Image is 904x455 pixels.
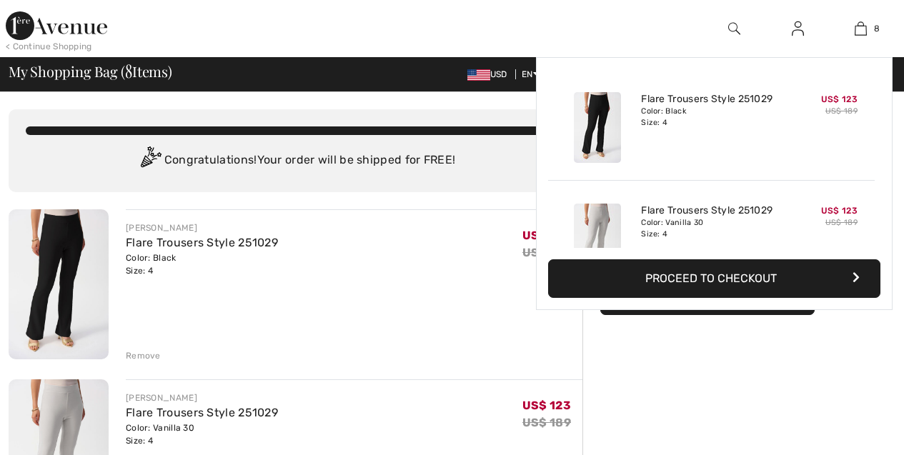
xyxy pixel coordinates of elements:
[126,236,278,249] a: Flare Trousers Style 251029
[641,217,782,240] div: Color: Vanilla 30 Size: 4
[522,416,571,429] s: US$ 189
[6,11,107,40] img: 1ère Avenue
[522,399,571,412] span: US$ 123
[125,61,132,79] span: 8
[126,421,278,447] div: Color: Vanilla 30 Size: 4
[825,106,858,116] s: US$ 189
[780,20,815,38] a: Sign In
[574,204,621,274] img: Flare Trousers Style 251029
[792,20,804,37] img: My Info
[574,92,621,163] img: Flare Trousers Style 251029
[728,20,740,37] img: search the website
[26,146,565,175] div: Congratulations! Your order will be shipped for FREE!
[136,146,164,175] img: Congratulation2.svg
[522,246,571,259] s: US$ 189
[126,221,278,234] div: [PERSON_NAME]
[821,206,858,216] span: US$ 123
[522,69,540,79] span: EN
[855,20,867,37] img: My Bag
[126,349,161,362] div: Remove
[9,64,172,79] span: My Shopping Bag ( Items)
[522,229,571,242] span: US$ 123
[126,406,278,419] a: Flare Trousers Style 251029
[467,69,490,81] img: US Dollar
[641,204,773,217] a: Flare Trousers Style 251029
[825,218,858,227] s: US$ 189
[874,22,880,35] span: 8
[548,259,880,298] button: Proceed to Checkout
[9,209,109,359] img: Flare Trousers Style 251029
[641,93,773,106] a: Flare Trousers Style 251029
[6,40,92,53] div: < Continue Shopping
[126,391,278,404] div: [PERSON_NAME]
[821,94,858,104] span: US$ 123
[641,106,782,129] div: Color: Black Size: 4
[467,69,513,79] span: USD
[830,20,892,37] a: 8
[126,251,278,277] div: Color: Black Size: 4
